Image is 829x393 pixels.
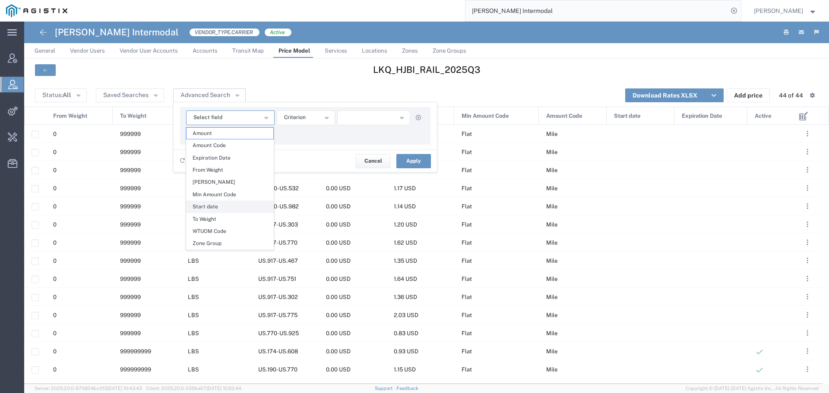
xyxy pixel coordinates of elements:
span: Server: 2025.20.0-970904bc0f3 [35,386,142,391]
button: ... [801,363,813,375]
input: Search for shipment number, reference number [465,0,728,21]
span: Client: 2025.20.0-035ba07 [146,386,241,391]
button: Select field [186,110,275,125]
button: ... [801,146,813,158]
span: Active [264,28,292,37]
span: Mile [546,221,557,228]
span: Kayla Donahue [754,6,803,16]
span: LBS [188,258,199,264]
a: Support [375,386,396,391]
span: 999999 [120,330,141,336]
span: Amount [187,128,273,139]
img: logo [6,4,67,17]
button: ... [801,164,813,176]
span: . . . [807,129,808,139]
span: Locations [362,47,387,54]
span: Flat [462,366,472,373]
button: ... [801,273,813,285]
span: Mile [546,167,557,173]
span: 0 [53,131,57,137]
span: 1.15 USD [394,366,416,373]
span: 999999 [120,312,141,318]
span: Flat [462,294,472,300]
span: . . . [807,255,808,266]
span: Mile [546,185,557,192]
span: 0.00 USD [326,294,351,300]
span: Flat [462,330,472,336]
span: Mile [546,131,557,137]
a: Feedback [396,386,418,391]
h4: LKQ_HJBI_RAIL_2025Q3 [299,64,554,75]
button: ... [801,255,813,267]
button: ... [801,236,813,248]
span: US.770-US.982 [258,203,299,210]
span: . . . [807,328,808,338]
span: 0.00 USD [326,203,351,210]
span: US.917-US.775 [258,312,297,318]
span: 1.36 USD [394,294,417,300]
span: . . . [807,237,808,248]
span: 999999 [120,149,141,155]
span: Mile [546,348,557,355]
span: 1.14 USD [394,203,416,210]
span: Min Amount Code [462,107,509,125]
button: Status:All [35,88,87,102]
span: US.917-US.467 [258,258,298,264]
span: . . . [807,147,808,157]
span: LBS [188,276,199,282]
div: 44 of 44 [779,91,803,100]
span: 0.00 USD [326,348,351,355]
span: 999999 [120,185,141,192]
span: 0.00 USD [326,312,351,318]
button: Cancel [356,154,390,168]
span: Select field [193,113,222,122]
span: 999999999 [120,348,151,355]
span: . . . [807,346,808,356]
h4: [PERSON_NAME] Intermodal [55,22,179,43]
span: All [63,91,71,98]
span: US.917-US.770 [258,239,297,246]
span: Active [755,107,772,125]
button: ... [801,218,813,230]
span: Mile [546,276,557,282]
span: 999999 [120,294,141,300]
span: Vendor Users [70,47,105,54]
span: LBS [188,294,199,300]
span: Flat [462,203,472,210]
span: Flat [462,239,472,246]
span: . . . [807,382,808,393]
span: General [35,47,55,54]
button: ... [801,200,813,212]
span: US.174-US.608 [258,348,298,355]
span: 0 [53,276,57,282]
span: 2.03 USD [394,312,418,318]
button: ... [801,128,813,140]
span: Mile [546,294,557,300]
span: From Weight [187,164,273,176]
span: Copyright © [DATE]-[DATE] Agistix Inc., All Rights Reserved [686,385,819,392]
button: Saved Searches [96,88,164,102]
span: Start date [614,107,641,125]
button: Advanced Search [173,88,246,102]
span: Flat [462,258,472,264]
span: . . . [807,310,808,320]
span: Mile [546,330,557,336]
span: [DATE] 10:52:44 [206,386,241,391]
span: Zones [402,47,418,54]
span: VENDOR_TYPE.CARRIER [189,28,260,37]
span: 0.00 USD [326,185,351,192]
button: ... [801,345,813,357]
span: To Weight [120,107,146,125]
span: 1.35 USD [394,258,417,264]
span: Mile [546,312,557,318]
span: Mile [546,258,557,264]
span: 0 [53,330,57,336]
button: Criterion [277,110,335,125]
span: . . . [807,274,808,284]
span: . . . [807,183,808,193]
span: LBS [188,348,199,355]
span: 0 [53,239,57,246]
span: US.770-US.532 [258,185,299,192]
span: 0.00 USD [326,330,351,336]
span: US.917-US.302 [258,294,298,300]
